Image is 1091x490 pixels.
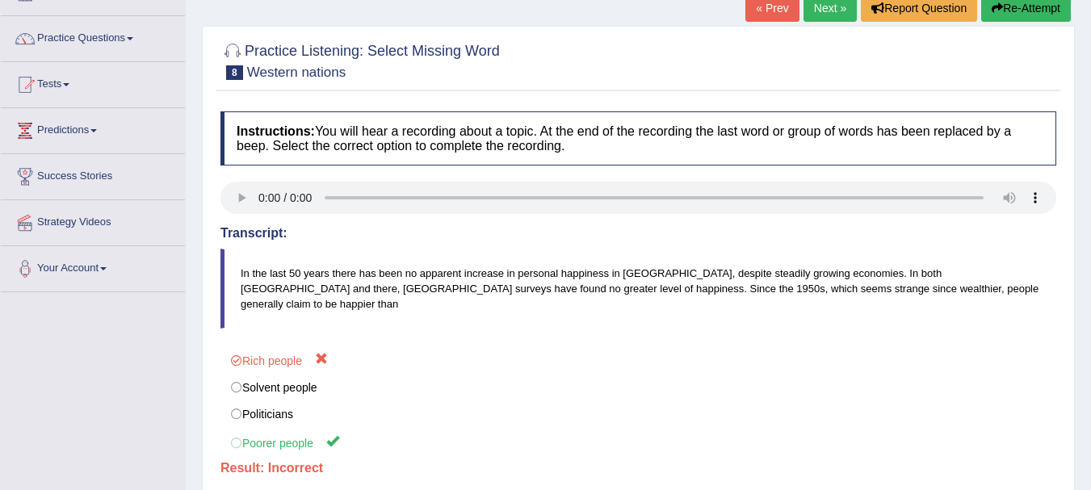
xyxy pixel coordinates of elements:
[226,65,243,80] span: 8
[1,62,185,103] a: Tests
[237,124,315,138] b: Instructions:
[220,226,1056,241] h4: Transcript:
[1,246,185,287] a: Your Account
[247,65,346,80] small: Western nations
[1,16,185,57] a: Practice Questions
[220,249,1056,329] blockquote: In the last 50 years there has been no apparent increase in personal happiness in [GEOGRAPHIC_DAT...
[220,345,1056,375] label: Rich people
[220,400,1056,428] label: Politicians
[220,427,1056,457] label: Poorer people
[1,108,185,149] a: Predictions
[220,40,500,80] h2: Practice Listening: Select Missing Word
[1,154,185,195] a: Success Stories
[1,200,185,241] a: Strategy Videos
[220,111,1056,165] h4: You will hear a recording about a topic. At the end of the recording the last word or group of wo...
[220,374,1056,401] label: Solvent people
[220,461,1056,475] h4: Result:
